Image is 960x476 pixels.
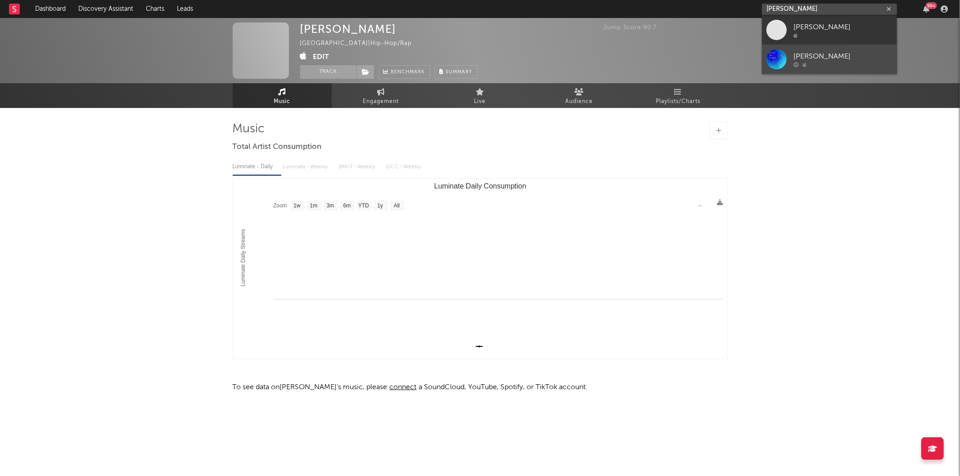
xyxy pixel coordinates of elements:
[358,203,369,209] text: YTD
[393,203,399,209] text: All
[233,382,728,393] p: To see data on [PERSON_NAME] 's music, please a SoundCloud, YouTube, Spotify, or TikTok account.
[326,203,334,209] text: 3m
[793,22,892,32] div: [PERSON_NAME]
[300,38,423,49] div: [GEOGRAPHIC_DATA] | Hip-Hop/Rap
[435,65,478,79] button: Summary
[293,203,301,209] text: 1w
[379,65,430,79] a: Benchmark
[604,25,657,31] span: Jump Score: 90.7
[923,5,929,13] button: 99+
[762,4,897,15] input: Search for artists
[762,15,897,45] a: [PERSON_NAME]
[233,142,322,153] span: Total Artist Consumption
[388,384,419,391] span: connect
[300,22,397,36] div: [PERSON_NAME]
[431,83,530,108] a: Live
[313,51,329,63] button: Edit
[697,202,703,209] text: →
[310,203,317,209] text: 1m
[240,229,246,286] text: Luminate Daily Streams
[474,96,486,107] span: Live
[343,203,351,209] text: 6m
[434,182,526,190] text: Luminate Daily Consumption
[300,65,356,79] button: Track
[446,70,473,75] span: Summary
[565,96,593,107] span: Audience
[926,2,937,9] div: 99 +
[363,96,399,107] span: Engagement
[274,96,290,107] span: Music
[273,203,287,209] text: Zoom
[377,203,383,209] text: 1y
[629,83,728,108] a: Playlists/Charts
[530,83,629,108] a: Audience
[233,179,727,359] svg: Luminate Daily Consumption
[793,51,892,62] div: [PERSON_NAME]
[233,83,332,108] a: Music
[656,96,700,107] span: Playlists/Charts
[391,67,425,78] span: Benchmark
[332,83,431,108] a: Engagement
[762,45,897,74] a: [PERSON_NAME]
